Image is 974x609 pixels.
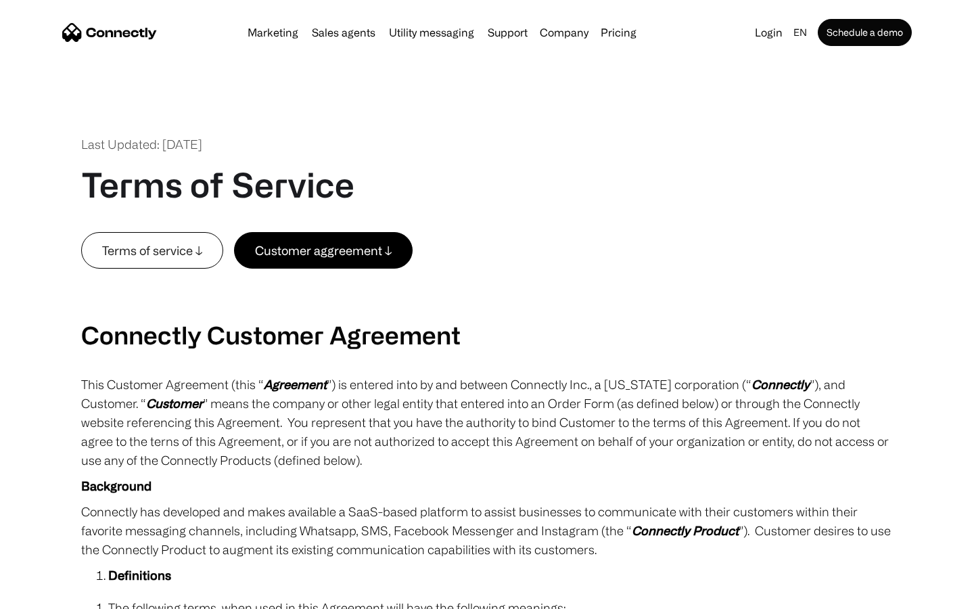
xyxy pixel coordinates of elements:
[62,22,157,43] a: home
[751,378,810,391] em: Connectly
[81,164,354,205] h1: Terms of Service
[81,375,893,470] p: This Customer Agreement (this “ ”) is entered into by and between Connectly Inc., a [US_STATE] co...
[146,397,203,410] em: Customer
[818,19,912,46] a: Schedule a demo
[81,320,893,349] h2: Connectly Customer Agreement
[264,378,327,391] em: Agreement
[81,502,893,559] p: Connectly has developed and makes available a SaaS-based platform to assist businesses to communi...
[27,585,81,604] ul: Language list
[540,23,588,42] div: Company
[788,23,815,42] div: en
[81,294,893,313] p: ‍
[793,23,807,42] div: en
[482,27,533,38] a: Support
[384,27,480,38] a: Utility messaging
[81,269,893,288] p: ‍
[255,241,392,260] div: Customer aggreement ↓
[102,241,202,260] div: Terms of service ↓
[536,23,593,42] div: Company
[749,23,788,42] a: Login
[108,568,171,582] strong: Definitions
[242,27,304,38] a: Marketing
[81,135,202,154] div: Last Updated: [DATE]
[81,479,152,493] strong: Background
[632,524,739,537] em: Connectly Product
[306,27,381,38] a: Sales agents
[595,27,642,38] a: Pricing
[14,584,81,604] aside: Language selected: English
